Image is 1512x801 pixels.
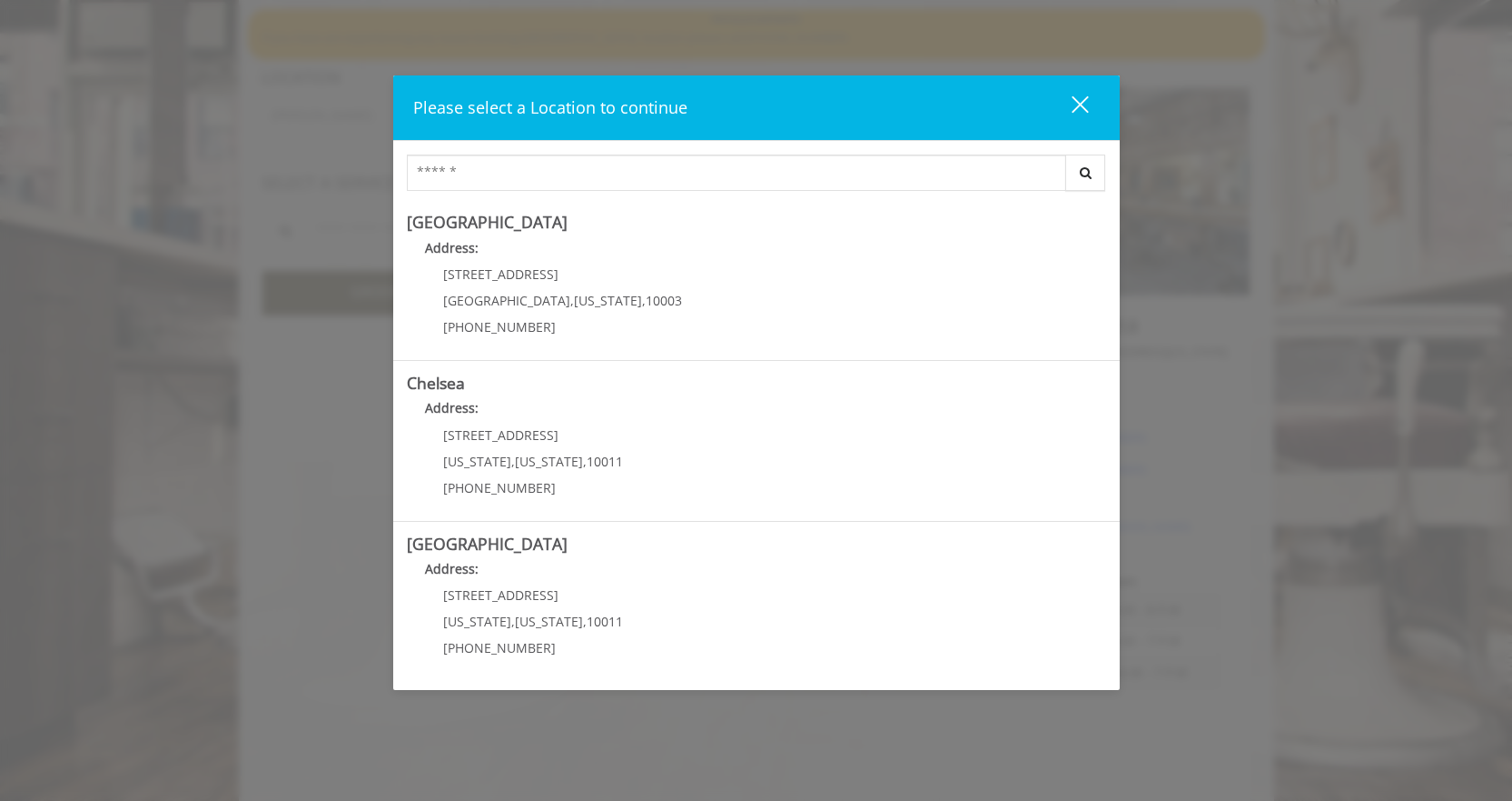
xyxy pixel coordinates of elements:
span: [US_STATE] [443,453,511,470]
b: Address: [425,239,479,256]
span: [PHONE_NUMBER] [443,639,556,656]
span: [PHONE_NUMBER] [443,318,556,335]
span: [US_STATE] [515,453,583,470]
span: 10011 [587,453,623,470]
span: [US_STATE] [574,292,642,309]
span: , [511,613,515,630]
b: Address: [425,399,479,416]
span: [STREET_ADDRESS] [443,426,558,444]
input: Search Center [407,155,1066,191]
span: , [511,453,515,470]
span: [US_STATE] [443,613,511,630]
span: [GEOGRAPHIC_DATA] [443,292,570,309]
span: [PHONE_NUMBER] [443,479,556,496]
b: Chelsea [407,372,465,394]
span: , [583,613,587,630]
span: Please select a Location to continue [413,96,687,118]
span: , [642,292,646,309]
button: close dialog [1038,89,1100,126]
span: , [583,453,587,470]
b: Address: [425,560,479,577]
i: Search button [1075,166,1096,179]
span: 10011 [587,613,623,630]
span: [STREET_ADDRESS] [443,586,558,604]
span: 10003 [646,292,682,309]
b: [GEOGRAPHIC_DATA] [407,211,568,233]
b: [GEOGRAPHIC_DATA] [407,533,568,555]
span: [STREET_ADDRESS] [443,265,558,283]
div: Center Select [407,155,1106,200]
span: , [570,292,574,309]
span: [US_STATE] [515,613,583,630]
div: close dialog [1051,95,1087,122]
